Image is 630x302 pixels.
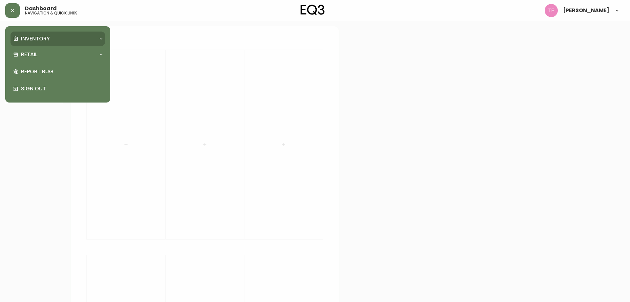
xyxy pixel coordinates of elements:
[10,32,105,46] div: Inventory
[10,80,105,97] div: Sign Out
[301,5,325,15] img: logo
[545,4,558,17] img: 509424b058aae2bad57fee408324c33f
[25,6,57,11] span: Dashboard
[21,85,102,92] p: Sign Out
[563,8,609,13] span: [PERSON_NAME]
[25,11,77,15] h5: navigation & quick links
[10,47,105,62] div: Retail
[21,35,50,42] p: Inventory
[10,63,105,80] div: Report Bug
[21,51,37,58] p: Retail
[21,68,102,75] p: Report Bug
